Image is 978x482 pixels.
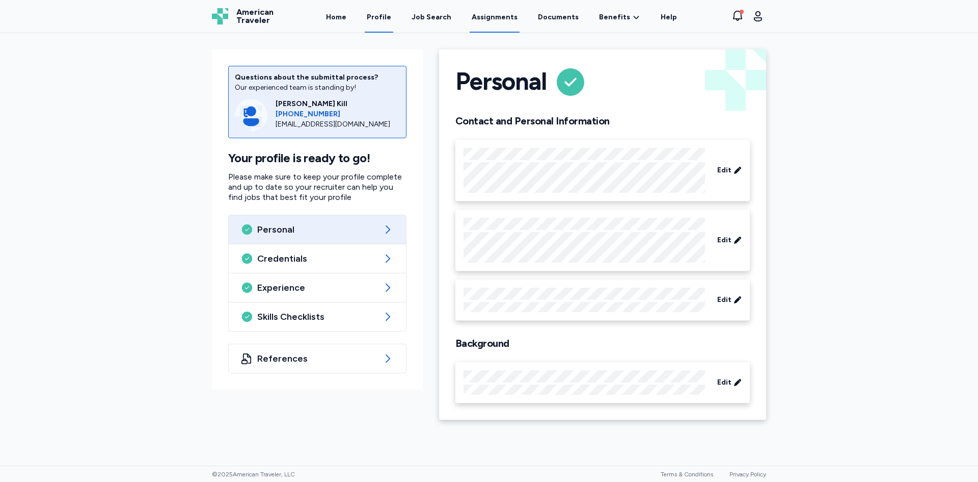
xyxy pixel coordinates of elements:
a: Terms & Conditions [661,471,713,478]
h2: Contact and Personal Information [455,115,750,128]
span: Experience [257,282,377,294]
h1: Personal [455,66,546,98]
span: References [257,352,377,365]
span: © 2025 American Traveler, LLC [212,470,295,478]
span: Edit [717,295,731,305]
div: Edit [455,362,750,403]
div: Edit [455,280,750,321]
div: Job Search [412,12,451,22]
span: Skills Checklists [257,311,377,323]
div: [PERSON_NAME] Kill [276,99,400,109]
span: Personal [257,223,377,236]
a: Privacy Policy [729,471,766,478]
img: Logo [212,8,228,24]
div: Questions about the submittal process? [235,72,400,83]
p: Please make sure to keep your profile complete and up to date so your recruiter can help you find... [228,172,406,202]
div: Our experienced team is standing by! [235,83,400,93]
span: American Traveler [236,8,274,24]
div: Edit [455,140,750,201]
a: Profile [365,1,393,33]
h2: Background [455,337,750,350]
a: Benefits [599,12,640,22]
h1: Your profile is ready to go! [228,150,406,166]
div: [EMAIL_ADDRESS][DOMAIN_NAME] [276,119,400,130]
span: Edit [717,165,731,175]
a: [PHONE_NUMBER] [276,109,400,119]
span: Edit [717,377,731,388]
span: Edit [717,235,731,245]
a: Assignments [470,1,520,33]
img: Consultant [235,99,267,132]
div: Edit [455,210,750,271]
span: Credentials [257,252,377,265]
span: Benefits [599,12,630,22]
